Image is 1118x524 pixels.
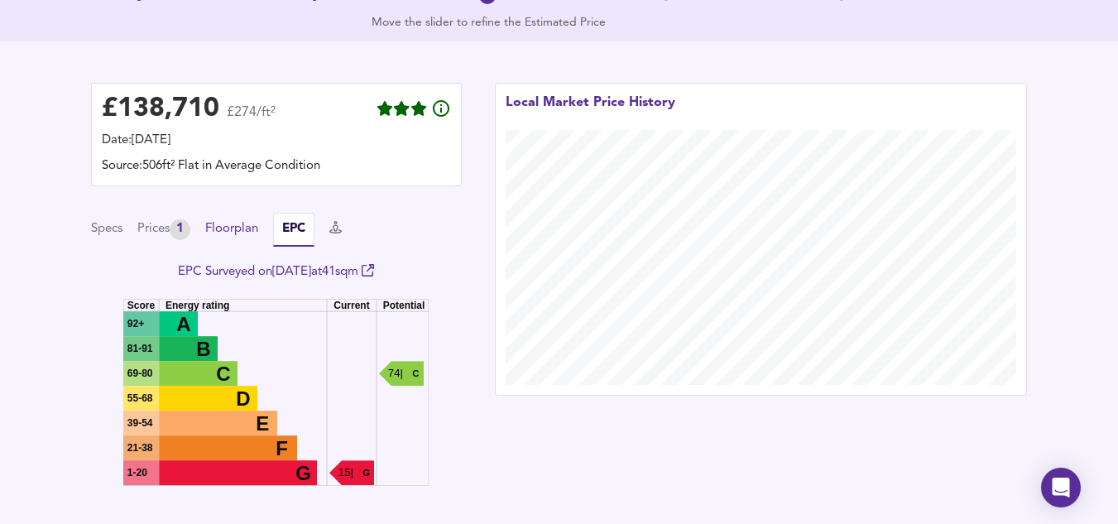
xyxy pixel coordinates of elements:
[127,368,153,379] tspan: 69-80
[127,442,153,454] tspan: 21-38
[412,369,419,379] text: C
[166,300,229,312] text: Energy rating
[176,313,190,335] tspan: A
[205,220,258,238] button: Floorplan
[227,106,276,130] span: £274/ft²
[338,467,353,479] text: 15 |
[295,462,311,484] tspan: G
[256,412,269,435] tspan: E
[137,219,190,240] button: Prices1
[137,14,840,31] div: Move the slider to refine the Estimated Price
[102,132,451,150] div: Date: [DATE]
[178,266,374,278] a: EPC Surveyed on[DATE]at41sqm
[127,318,144,329] tspan: 92+
[102,157,451,175] div: Source: 506ft² Flat in Average Condition
[388,368,403,380] text: 74 |
[362,469,370,478] text: G
[127,343,153,354] tspan: 81-91
[91,220,122,238] button: Specs
[127,300,156,312] text: Score
[196,338,210,360] tspan: B
[127,417,153,429] tspan: 39-54
[333,300,369,312] text: Current
[506,94,675,130] div: Local Market Price History
[102,97,219,122] div: £ 138,710
[127,467,147,478] tspan: 1-20
[276,437,288,459] tspan: F
[236,387,250,410] tspan: D
[216,363,230,385] tspan: C
[137,219,190,240] div: Prices
[273,213,314,247] button: EPC
[1041,468,1081,507] div: Open Intercom Messenger
[170,219,190,240] div: 1
[127,392,153,404] tspan: 55-68
[383,300,425,312] text: Potential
